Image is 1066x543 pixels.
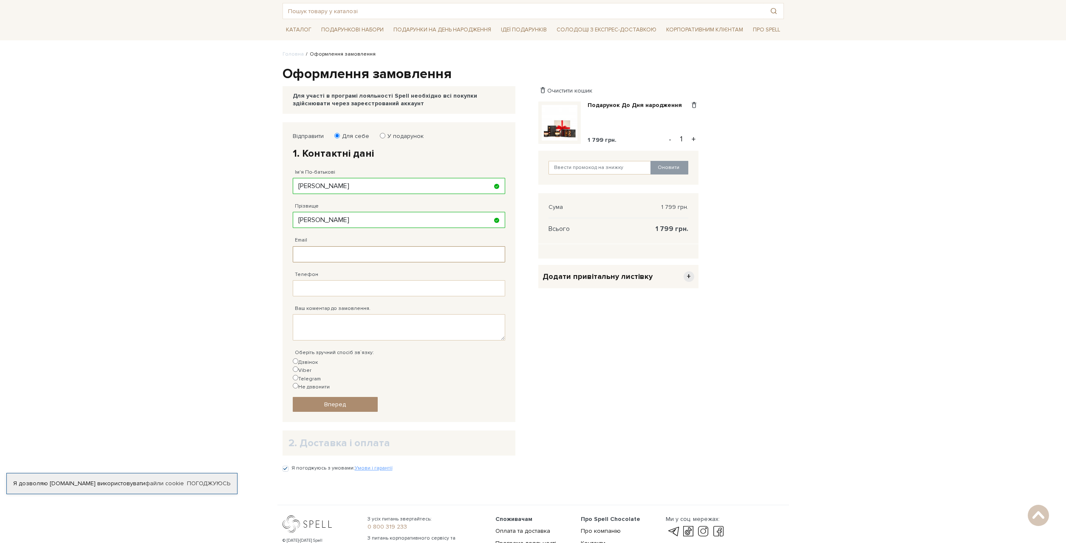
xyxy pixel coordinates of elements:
[684,271,694,282] span: +
[288,436,509,450] h2: 2. Доставка і оплата
[549,161,651,174] input: Ввести промокод на знижку
[498,23,550,37] span: Ідеї подарунків
[318,23,387,37] span: Подарункові набори
[295,169,335,176] label: Ім'я По-батькові
[293,147,505,160] h2: 1. Контактні дані
[145,480,184,487] a: файли cookie
[295,203,319,210] label: Прізвище
[293,375,321,383] label: Telegram
[581,515,640,523] span: Про Spell Chocolate
[187,480,230,487] a: Погоджуюсь
[663,23,746,37] a: Корпоративним клієнтам
[334,133,340,138] input: Для себе
[7,480,237,487] div: Я дозволяю [DOMAIN_NAME] використовувати
[764,3,783,19] button: Пошук товару у каталозі
[495,515,532,523] span: Споживачам
[711,526,726,537] a: facebook
[283,3,764,19] input: Пошук товару у каталозі
[382,132,424,140] label: У подарунок
[588,136,616,143] span: 1 799 грн.
[291,464,393,472] label: Я погоджуюсь з умовами:
[293,383,330,391] label: Не дзвонити
[295,349,374,357] label: Оберіть зручний спосіб зв`язку:
[542,105,577,141] img: Подарунок До Дня народження
[553,23,660,37] a: Солодощі з експрес-доставкою
[696,526,710,537] a: instagram
[666,515,725,523] div: Ми у соц. мережах:
[293,132,324,140] label: Відправити
[650,161,688,174] button: Оновити
[689,133,698,146] button: +
[749,23,783,37] span: Про Spell
[656,225,688,233] span: 1 799 грн.
[293,358,318,366] label: Дзвінок
[293,358,298,364] input: Дзвінок
[336,132,369,140] label: Для себе
[390,23,495,37] span: Подарунки на День народження
[661,203,688,211] span: 1 799 грн.
[293,92,505,107] div: Для участі в програмі лояльності Spell необхідно всі покупки здійснювати через зареєстрований акк...
[304,51,376,58] li: Оформлення замовлення
[538,87,698,95] div: Очистити кошик
[549,203,563,211] span: Сума
[283,51,304,57] a: Головна
[283,23,315,37] span: Каталог
[293,383,298,388] input: Не дзвонити
[495,527,550,535] a: Оплата та доставка
[368,523,485,531] a: 0 800 319 233
[324,401,346,408] span: Вперед
[588,101,688,109] a: Подарунок До Дня народження
[581,527,621,535] a: Про компанію
[355,465,393,471] a: Умови і гарантії
[295,305,370,312] label: Ваш коментар до замовлення.
[681,526,696,537] a: tik-tok
[543,272,653,281] span: Додати привітальну листівку
[666,526,680,537] a: telegram
[549,225,570,233] span: Всього
[380,133,385,138] input: У подарунок
[293,375,298,380] input: Telegram
[295,271,318,279] label: Телефон
[666,133,674,146] button: -
[293,366,298,372] input: Viber
[368,515,485,523] span: З усіх питань звертайтесь:
[283,65,784,83] h1: Оформлення замовлення
[295,236,307,244] label: Email
[293,366,311,374] label: Viber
